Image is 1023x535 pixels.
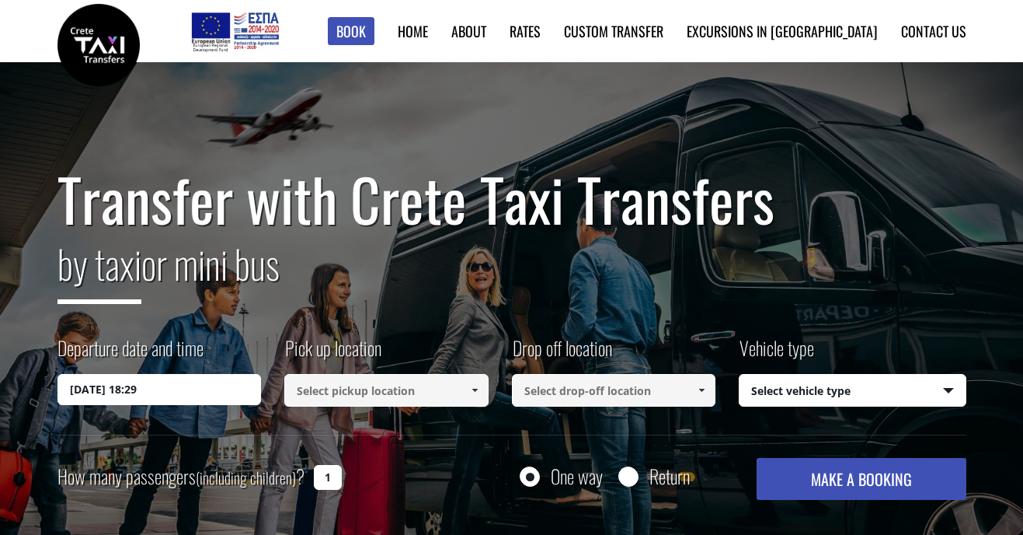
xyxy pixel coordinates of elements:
button: MAKE A BOOKING [757,458,966,500]
a: Show All Items [461,374,487,407]
a: Home [398,21,428,41]
a: Book [328,17,374,46]
h2: or mini bus [57,232,966,316]
span: by taxi [57,234,141,304]
input: Select drop-off location [512,374,716,407]
label: Pick up location [284,334,381,374]
input: Select pickup location [284,374,489,407]
label: Vehicle type [739,334,814,374]
a: Show All Items [689,374,715,407]
a: Crete Taxi Transfers | Safe Taxi Transfer Services from to Heraklion Airport, Chania Airport, Ret... [57,35,140,51]
small: (including children) [196,466,296,489]
label: One way [551,467,603,486]
a: Excursions in [GEOGRAPHIC_DATA] [687,21,878,41]
h1: Transfer with Crete Taxi Transfers [57,166,966,232]
label: Return [649,467,690,486]
a: Custom Transfer [564,21,663,41]
a: Contact us [901,21,966,41]
label: Departure date and time [57,334,204,374]
a: Rates [510,21,541,41]
img: e-bannersEUERDF180X90.jpg [189,8,281,54]
span: Select vehicle type [739,375,966,407]
a: About [451,21,486,41]
label: Drop off location [512,334,612,374]
label: How many passengers ? [57,458,304,496]
img: Crete Taxi Transfers | Safe Taxi Transfer Services from to Heraklion Airport, Chania Airport, Ret... [57,4,140,86]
